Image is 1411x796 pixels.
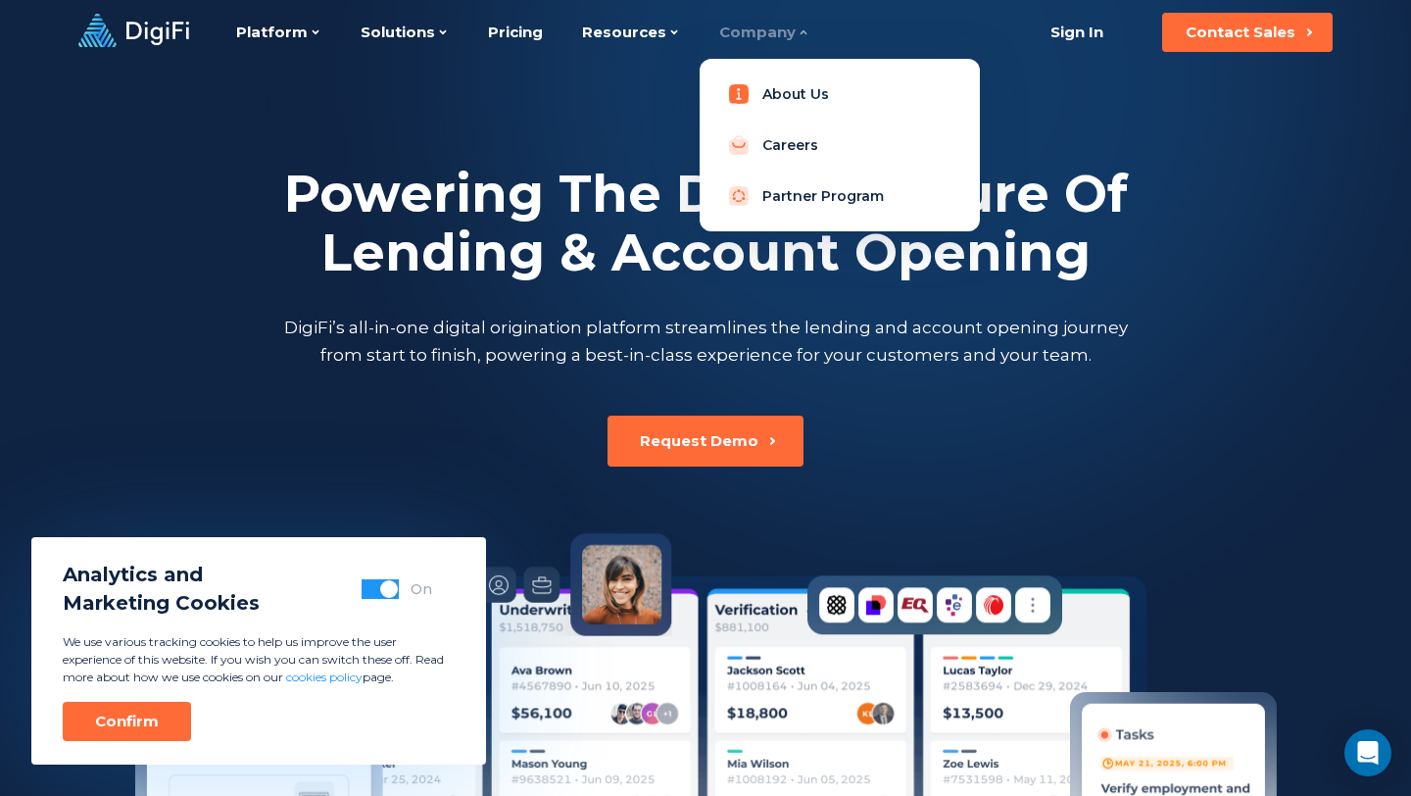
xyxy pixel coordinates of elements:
[1344,729,1391,776] div: Open Intercom Messenger
[1186,23,1295,42] div: Contact Sales
[63,633,455,686] p: We use various tracking cookies to help us improve the user experience of this website. If you wi...
[715,75,964,114] a: About Us
[411,579,432,599] div: On
[279,314,1132,369] p: DigiFi’s all-in-one digital origination platform streamlines the lending and account opening jour...
[63,561,260,589] span: Analytics and
[63,702,191,741] button: Confirm
[286,670,363,684] a: cookies policy
[715,176,964,216] a: Partner Program
[715,125,964,165] a: Careers
[63,589,260,618] span: Marketing Cookies
[279,165,1132,282] h2: Powering The Digital Future Of Lending & Account Opening
[1026,13,1127,52] a: Sign In
[1162,13,1333,52] button: Contact Sales
[640,431,758,451] div: Request Demo
[95,712,159,731] div: Confirm
[608,416,803,467] button: Request Demo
